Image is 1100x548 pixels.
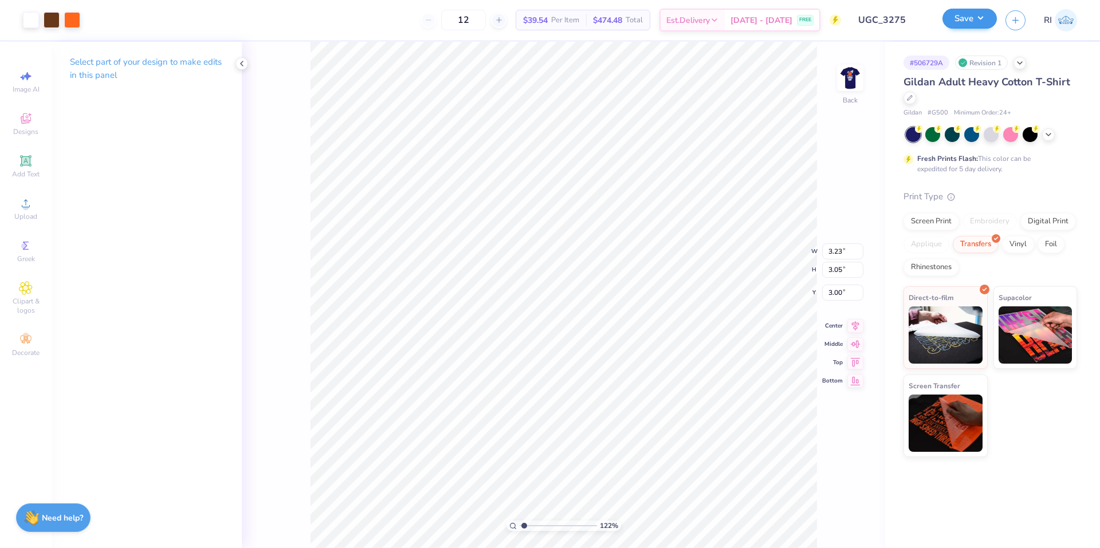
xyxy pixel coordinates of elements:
span: Minimum Order: 24 + [954,108,1011,118]
span: Add Text [12,169,40,179]
span: [DATE] - [DATE] [730,14,792,26]
img: Direct-to-film [909,306,983,364]
span: Top [822,358,843,366]
span: Supacolor [999,291,1032,303]
img: Renz Ian Igcasenza [1055,9,1077,31]
img: Screen Transfer [909,395,983,452]
span: Upload [14,212,37,221]
span: Direct-to-film [909,291,954,303]
input: – – [441,10,486,30]
span: Designs [13,127,38,136]
div: # 506729A [903,56,949,70]
span: Bottom [822,377,843,385]
a: RI [1044,9,1077,31]
span: Clipart & logos [6,297,46,315]
div: Back [843,95,858,105]
span: Total [626,14,643,26]
span: $474.48 [593,14,622,26]
p: Select part of your design to make edits in this panel [70,56,223,82]
strong: Fresh Prints Flash: [917,154,978,163]
span: Image AI [13,85,40,94]
div: This color can be expedited for 5 day delivery. [917,153,1058,174]
span: Screen Transfer [909,380,960,392]
span: $39.54 [523,14,548,26]
span: 122 % [600,521,618,531]
div: Embroidery [962,213,1017,230]
span: Greek [17,254,35,263]
span: Per Item [551,14,579,26]
div: Revision 1 [955,56,1008,70]
div: Applique [903,236,949,253]
img: Back [839,66,862,89]
strong: Need help? [42,512,83,523]
span: Center [822,322,843,330]
div: Rhinestones [903,259,959,276]
div: Transfers [953,236,999,253]
img: Supacolor [999,306,1072,364]
input: Untitled Design [850,9,934,31]
div: Vinyl [1002,236,1034,253]
div: Foil [1038,236,1064,253]
div: Print Type [903,190,1077,203]
span: Decorate [12,348,40,357]
span: RI [1044,14,1052,27]
span: FREE [799,16,811,24]
div: Screen Print [903,213,959,230]
span: Est. Delivery [666,14,710,26]
span: # G500 [928,108,948,118]
span: Gildan [903,108,922,118]
div: Digital Print [1020,213,1076,230]
span: Gildan Adult Heavy Cotton T-Shirt [903,75,1070,89]
button: Save [942,9,997,29]
span: Middle [822,340,843,348]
